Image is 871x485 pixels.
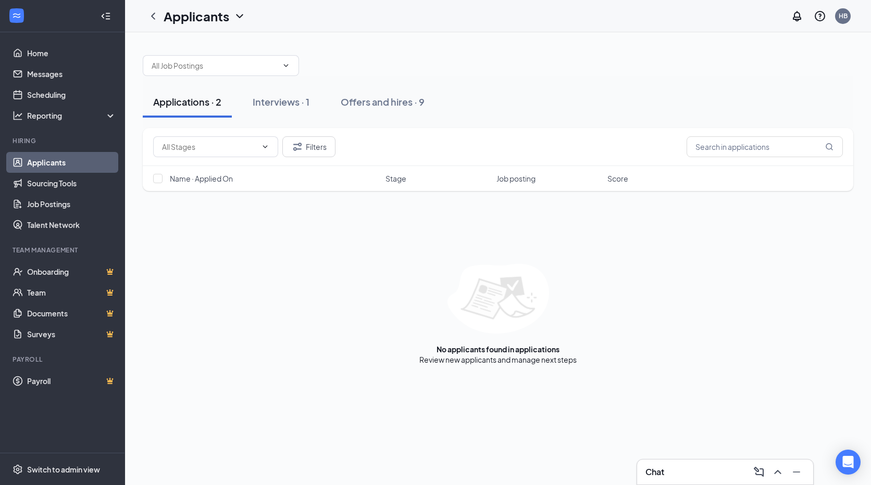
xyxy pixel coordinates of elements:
[27,324,116,344] a: SurveysCrown
[836,450,861,475] div: Open Intercom Messenger
[27,152,116,173] a: Applicants
[772,466,784,478] svg: ChevronUp
[13,355,114,364] div: Payroll
[282,136,335,157] button: Filter Filters
[814,10,826,22] svg: QuestionInfo
[13,246,114,254] div: Team Management
[282,61,290,70] svg: ChevronDown
[788,464,805,480] button: Minimize
[153,95,221,108] div: Applications · 2
[341,95,425,108] div: Offers and hires · 9
[261,143,269,151] svg: ChevronDown
[27,194,116,214] a: Job Postings
[11,10,22,21] svg: WorkstreamLogo
[839,11,848,20] div: HB
[27,43,116,63] a: Home
[13,136,114,145] div: Hiring
[13,464,23,475] svg: Settings
[27,282,116,303] a: TeamCrown
[27,261,116,282] a: OnboardingCrown
[447,264,549,334] img: empty-state
[27,173,116,194] a: Sourcing Tools
[152,60,278,71] input: All Job Postings
[162,141,257,152] input: All Stages
[27,84,116,105] a: Scheduling
[645,466,664,478] h3: Chat
[164,7,229,25] h1: Applicants
[233,10,246,22] svg: ChevronDown
[496,173,536,184] span: Job posting
[753,466,765,478] svg: ComposeMessage
[27,371,116,391] a: PayrollCrown
[27,214,116,235] a: Talent Network
[687,136,843,157] input: Search in applications
[27,110,117,121] div: Reporting
[825,143,833,151] svg: MagnifyingGlass
[101,11,111,21] svg: Collapse
[13,110,23,121] svg: Analysis
[769,464,786,480] button: ChevronUp
[385,173,406,184] span: Stage
[419,354,577,365] div: Review new applicants and manage next steps
[170,173,233,184] span: Name · Applied On
[751,464,767,480] button: ComposeMessage
[27,464,100,475] div: Switch to admin view
[790,466,803,478] svg: Minimize
[147,10,159,22] svg: ChevronLeft
[27,303,116,324] a: DocumentsCrown
[291,141,304,153] svg: Filter
[791,10,803,22] svg: Notifications
[253,95,309,108] div: Interviews · 1
[607,173,628,184] span: Score
[437,344,559,354] div: No applicants found in applications
[27,63,116,84] a: Messages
